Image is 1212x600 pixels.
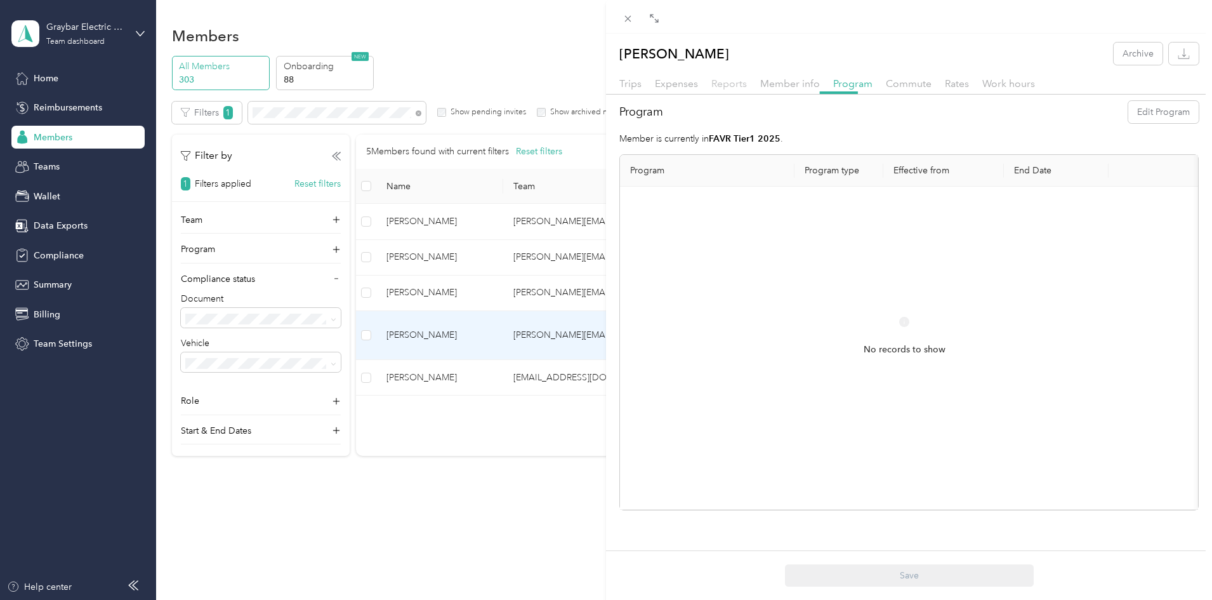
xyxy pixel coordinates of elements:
strong: FAVR Tier1 2025 [709,133,781,144]
span: Commute [886,77,932,90]
span: Reports [711,77,747,90]
iframe: Everlance-gr Chat Button Frame [1141,529,1212,600]
th: Program type [794,155,883,187]
span: Program [833,77,873,90]
span: Member info [760,77,820,90]
p: [PERSON_NAME] [619,43,729,65]
h2: Program [619,103,663,121]
span: Expenses [655,77,698,90]
span: Trips [619,77,642,90]
span: Work hours [982,77,1035,90]
span: No records to show [864,343,945,357]
p: Member is currently in . [619,132,1199,145]
span: Rates [945,77,969,90]
button: Edit Program [1128,101,1199,123]
th: Effective from [883,155,1004,187]
th: Program [620,155,794,187]
th: End Date [1004,155,1109,187]
button: Archive [1114,43,1163,65]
